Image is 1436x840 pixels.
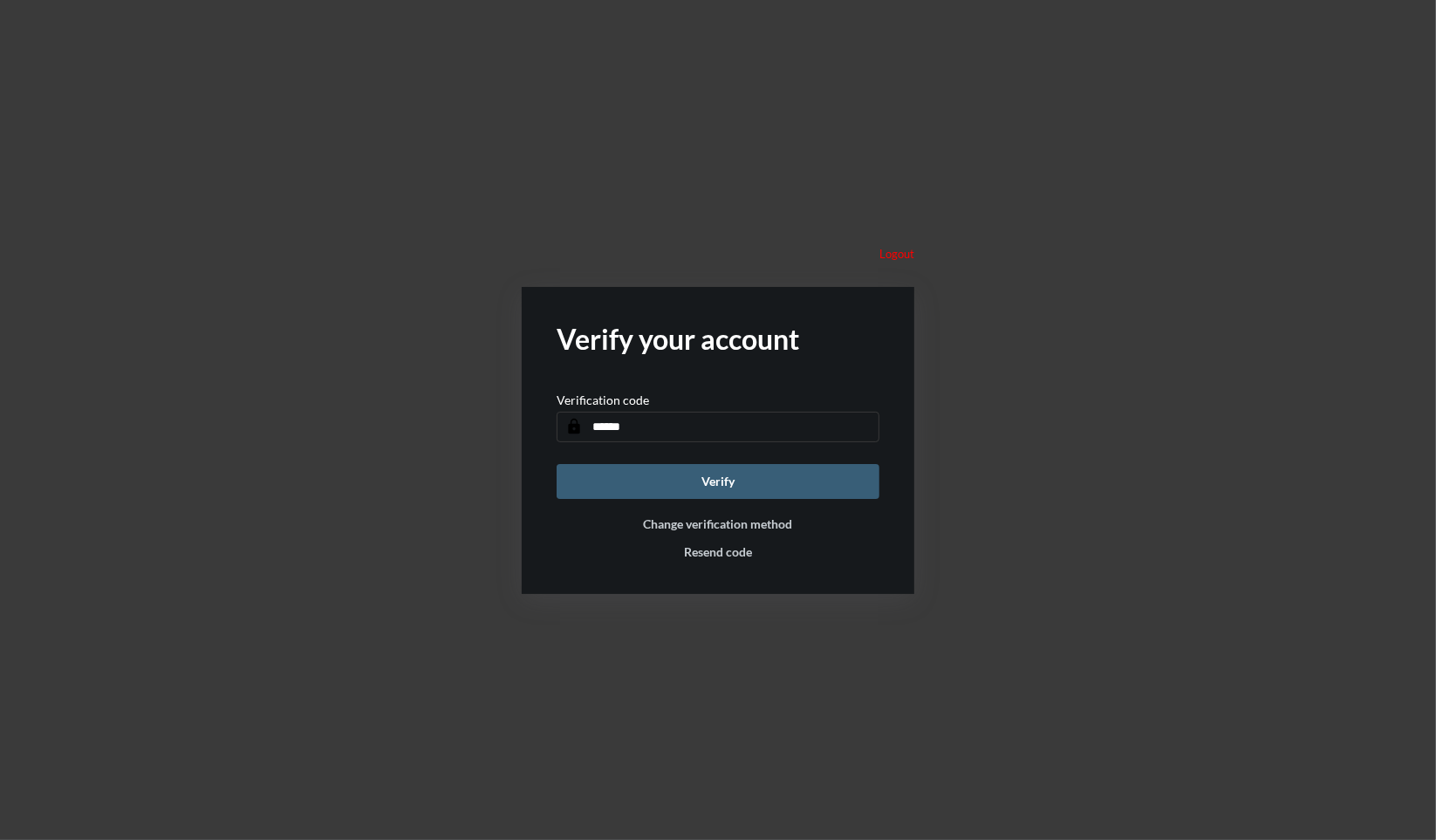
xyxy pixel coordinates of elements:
[879,247,914,261] p: Logout
[557,322,879,356] h2: Verify your account
[684,544,752,559] button: Resend code
[557,393,649,407] p: Verification code
[557,464,879,499] button: Verify
[644,516,793,531] button: Change verification method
